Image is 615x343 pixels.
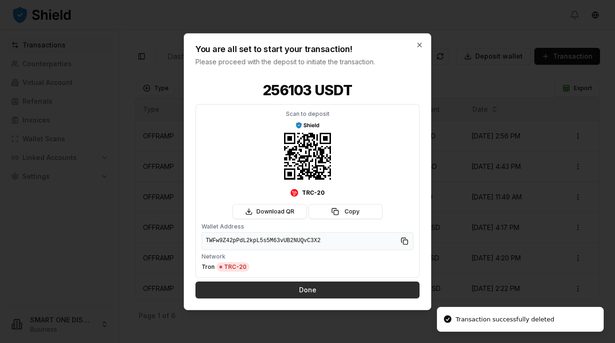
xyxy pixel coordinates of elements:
[195,45,420,53] h2: You are all set to start your transaction!
[195,81,420,98] h1: 256103 USDT
[202,223,413,230] p: Wallet Address
[195,282,420,298] button: Done
[195,57,420,66] p: Please proceed with the deposit to initiate the transaction.
[295,121,320,129] img: ShieldPay Logo
[291,189,298,197] img: Tron Logo
[217,262,249,272] span: TRC-20
[302,189,325,197] span: TRC-20
[206,237,398,244] span: TWFw9Z42pPdL2kpL5s5M63vUB2NUQvC3X2
[202,253,413,260] p: Network
[202,263,215,271] span: Tron
[308,204,382,219] button: Copy
[232,204,307,219] button: Download QR
[286,110,330,117] p: Scan to deposit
